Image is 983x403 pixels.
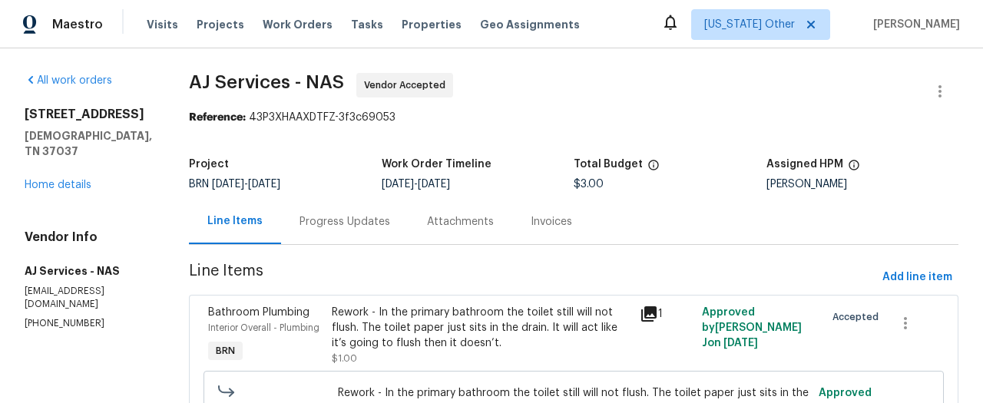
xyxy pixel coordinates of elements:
span: Properties [402,17,462,32]
span: Maestro [52,17,103,32]
span: Accepted [832,309,885,325]
span: [DATE] [723,338,758,348]
span: [DATE] [212,179,244,190]
h5: Work Order Timeline [382,159,491,170]
span: BRN [189,179,280,190]
span: [US_STATE] Other [704,17,795,32]
span: [DATE] [382,179,414,190]
span: The hpm assigned to this work order. [848,159,860,179]
h5: Total Budget [574,159,643,170]
h5: Project [189,159,229,170]
span: Vendor Accepted [364,78,452,93]
span: BRN [210,343,241,358]
span: Approved by [PERSON_NAME] J on [702,307,802,348]
div: 1 [640,305,692,323]
p: [PHONE_NUMBER] [25,317,152,330]
h4: Vendor Info [25,230,152,245]
span: AJ Services - NAS [189,73,344,91]
span: $3.00 [574,179,604,190]
span: Projects [197,17,244,32]
div: Rework - In the primary bathroom the toilet still will not flush. The toilet paper just sits in t... [332,305,631,351]
span: $1.00 [332,354,357,363]
span: Line Items [189,263,876,292]
div: Attachments [427,214,494,230]
a: All work orders [25,75,112,86]
h5: AJ Services - NAS [25,263,152,279]
span: - [212,179,280,190]
div: [PERSON_NAME] [766,179,959,190]
div: 43P3XHAAXDTFZ-3f3c69053 [189,110,958,125]
div: Progress Updates [300,214,390,230]
p: [EMAIL_ADDRESS][DOMAIN_NAME] [25,285,152,311]
button: Add line item [876,263,958,292]
h5: Assigned HPM [766,159,843,170]
span: Work Orders [263,17,333,32]
span: Interior Overall - Plumbing [208,323,319,332]
span: - [382,179,450,190]
a: Home details [25,180,91,190]
span: Add line item [882,268,952,287]
span: The total cost of line items that have been proposed by Opendoor. This sum includes line items th... [647,159,660,179]
h5: [DEMOGRAPHIC_DATA], TN 37037 [25,128,152,159]
span: Geo Assignments [480,17,580,32]
div: Invoices [531,214,572,230]
span: [PERSON_NAME] [867,17,960,32]
span: Tasks [351,19,383,30]
span: Bathroom Plumbing [208,307,309,318]
span: Visits [147,17,178,32]
b: Reference: [189,112,246,123]
span: [DATE] [248,179,280,190]
div: Line Items [207,213,263,229]
h2: [STREET_ADDRESS] [25,107,152,122]
span: [DATE] [418,179,450,190]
